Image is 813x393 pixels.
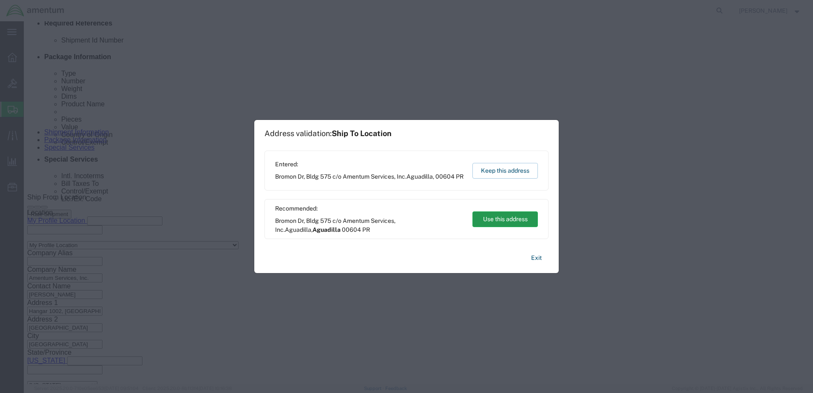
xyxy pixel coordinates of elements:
span: PR [456,173,463,180]
span: Entered: [275,160,463,169]
span: PR [362,226,370,233]
span: Aguadilla [285,226,311,233]
span: 00604 [435,173,455,180]
span: Aguadilla [406,173,433,180]
button: Keep this address [472,163,538,179]
span: Bromon Dr, Bldg 575 c/o Amentum Services, Inc. , [275,172,463,181]
span: Ship To Location [332,129,392,138]
button: Use this address [472,211,538,227]
span: 00604 [342,226,361,233]
button: Exit [524,251,549,265]
span: Bromon Dr, Bldg 575 c/o Amentum Services, Inc. , [275,216,464,234]
span: Recommended: [275,204,464,213]
span: Aguadilla [313,226,341,233]
h1: Address validation: [264,129,392,138]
